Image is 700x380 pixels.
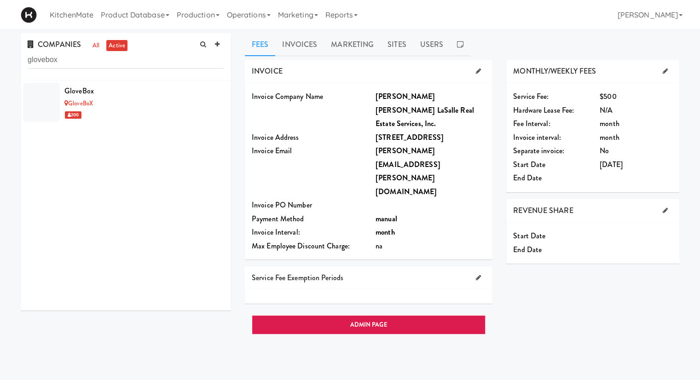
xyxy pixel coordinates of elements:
span: Service Fee: [513,91,549,102]
div: na [376,239,486,253]
b: [STREET_ADDRESS] [376,132,444,143]
span: 200 [65,111,81,119]
span: Invoice Company Name [252,91,323,102]
span: Invoice Email [252,145,292,156]
span: Service Fee Exemption Periods [252,272,343,283]
span: COMPANIES [28,39,81,50]
span: Invoice Interval: [252,227,300,237]
b: [PERSON_NAME] [PERSON_NAME] LaSalle Real Estate Services, Inc. [376,91,474,129]
span: End Date [513,244,542,255]
b: month [376,227,395,237]
span: Invoice interval: [513,132,561,143]
a: Invoices [275,33,324,56]
span: Max Employee Discount Charge: [252,241,350,251]
span: Start Date [513,159,545,170]
span: Payment Method [252,213,304,224]
span: End Date [513,173,542,183]
b: [PERSON_NAME][EMAIL_ADDRESS][PERSON_NAME][DOMAIN_NAME] [376,145,440,197]
img: Micromart [21,7,37,23]
span: month [600,132,619,143]
span: Fee Interval: [513,118,550,129]
span: Separate invoice: [513,145,564,156]
a: all [90,40,102,52]
span: Invoice PO Number [252,200,312,210]
b: manual [376,213,397,224]
span: [DATE] [600,159,623,170]
span: month [600,118,619,129]
span: Start Date [513,230,545,241]
a: Fees [245,33,275,56]
span: N/A [600,105,613,115]
li: GloveBoxGloveBoX 200 [21,81,231,124]
div: No [600,144,672,158]
span: REVENUE SHARE [513,205,573,216]
span: INVOICE [252,66,283,76]
a: Users [413,33,451,56]
a: Marketing [324,33,381,56]
a: active [106,40,127,52]
a: ADMIN PAGE [252,315,486,334]
span: MONTHLY/WEEKLY FEES [513,66,596,76]
input: Search company [28,52,224,69]
span: Hardware Lease Fee: [513,105,574,115]
a: GloveBoX [64,99,93,108]
span: Invoice Address [252,132,299,143]
div: GloveBox [64,84,224,98]
span: $500 [600,91,616,102]
a: Sites [381,33,413,56]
